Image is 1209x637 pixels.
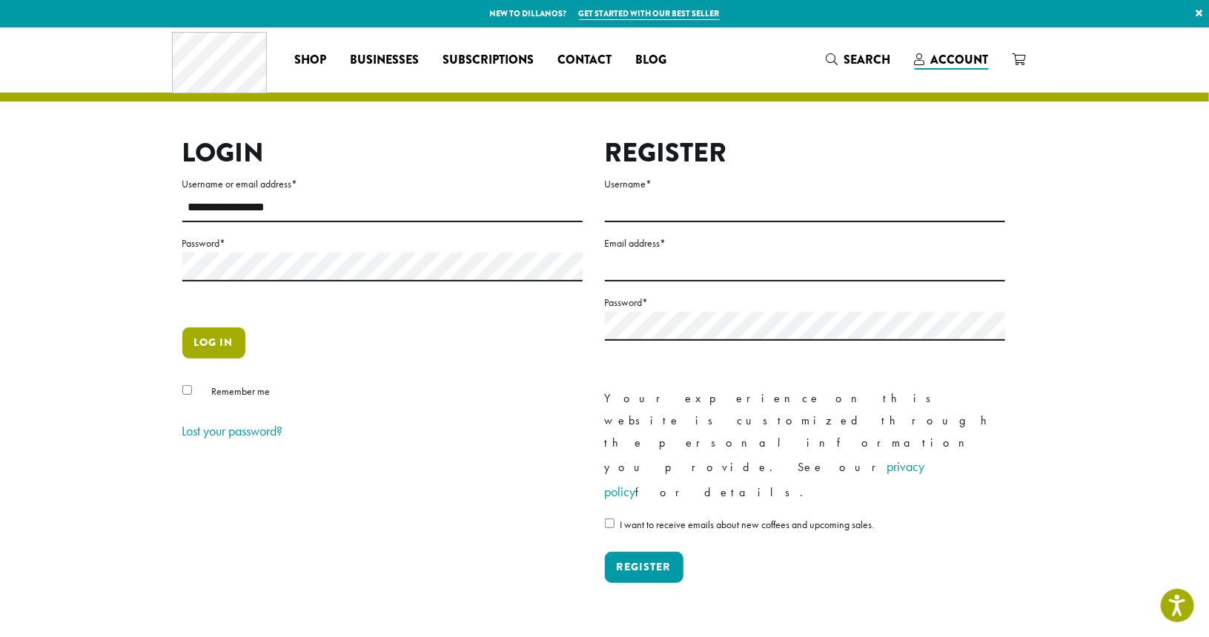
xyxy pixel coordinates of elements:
[212,384,271,398] span: Remember me
[557,51,612,70] span: Contact
[605,137,1005,169] h2: Register
[350,51,419,70] span: Businesses
[815,47,903,72] a: Search
[182,175,583,193] label: Username or email address
[931,51,989,68] span: Account
[579,7,720,20] a: Get started with our best seller
[605,518,615,528] input: I want to receive emails about new coffees and upcoming sales.
[605,387,1005,504] p: Your experience on this website is customized through the personal information you provide. See o...
[605,175,1005,193] label: Username
[605,293,1005,312] label: Password
[844,51,891,68] span: Search
[605,458,925,500] a: privacy policy
[620,518,875,531] span: I want to receive emails about new coffees and upcoming sales.
[294,51,326,70] span: Shop
[182,234,583,253] label: Password
[182,327,245,358] button: Log in
[182,137,583,169] h2: Login
[443,51,534,70] span: Subscriptions
[605,552,683,583] button: Register
[635,51,666,70] span: Blog
[282,48,338,72] a: Shop
[182,422,283,439] a: Lost your password?
[605,234,1005,253] label: Email address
